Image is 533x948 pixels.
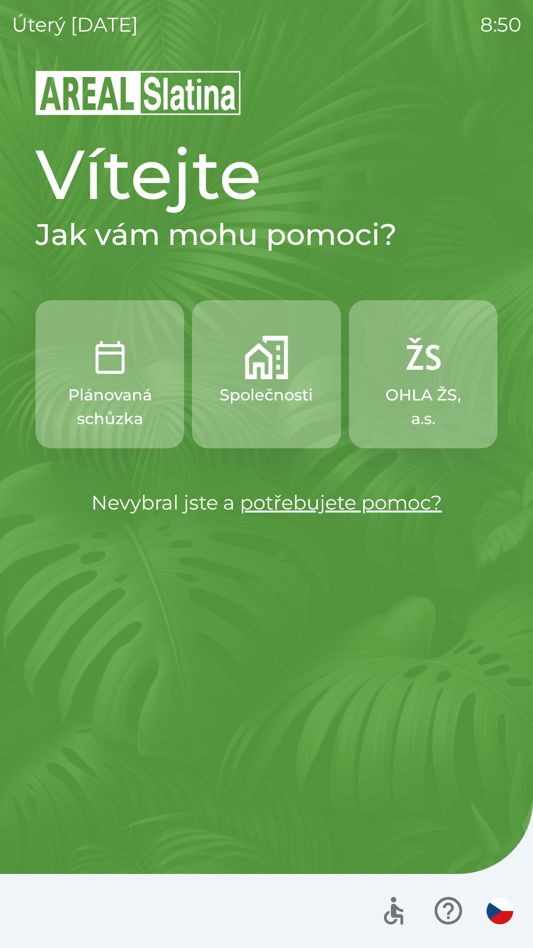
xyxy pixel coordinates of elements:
[36,132,497,216] h1: Vítejte
[373,383,474,431] p: OHLA ŽS, a.s.
[220,383,313,407] p: Společnosti
[88,336,132,379] img: 0ea463ad-1074-4378-bee6-aa7a2f5b9440.png
[192,300,341,448] button: Společnosti
[487,898,513,924] img: cs flag
[36,488,497,517] p: Nevybral jste a
[349,300,497,448] button: OHLA ŽS, a.s.
[240,490,442,514] a: potřebujete pomoc?
[59,383,160,431] p: Plánovaná schůzka
[36,300,184,448] button: Plánovaná schůzka
[245,336,288,379] img: 58b4041c-2a13-40f9-aad2-b58ace873f8c.png
[36,216,497,253] h2: Jak vám mohu pomoci?
[401,336,445,379] img: 9f72f9f4-8902-46ff-b4e6-bc4241ee3c12.png
[36,69,497,117] img: Logo
[480,10,521,39] p: 8:50
[12,10,138,39] p: úterý [DATE]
